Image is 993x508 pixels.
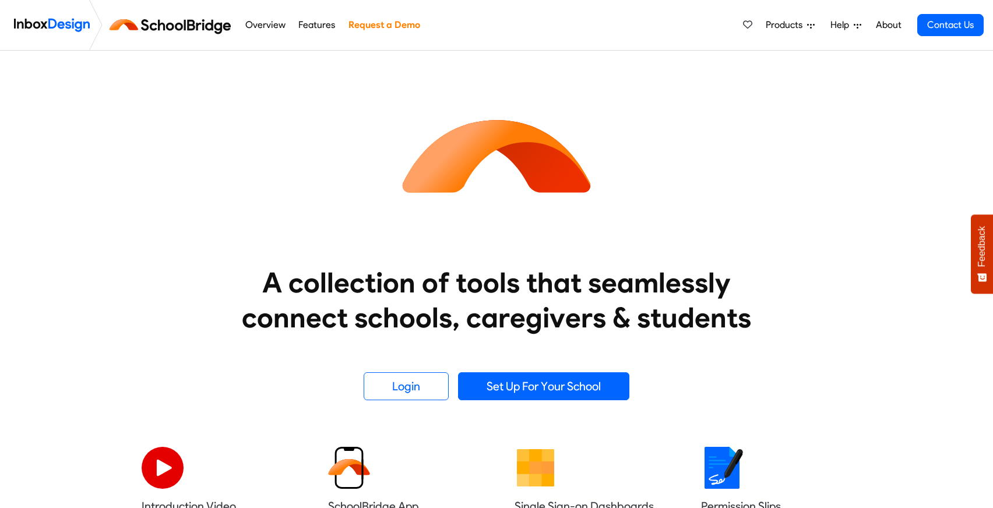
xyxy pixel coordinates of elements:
a: Set Up For Your School [458,372,629,400]
a: Request a Demo [345,13,423,37]
img: 2022_01_13_icon_sb_app.svg [328,447,370,489]
img: 2022_07_11_icon_video_playback.svg [142,447,184,489]
a: Products [761,13,819,37]
img: 2022_01_18_icon_signature.svg [701,447,743,489]
a: Features [295,13,339,37]
img: 2022_01_13_icon_grid.svg [515,447,557,489]
img: schoolbridge logo [107,11,238,39]
a: Login [364,372,449,400]
span: Help [830,18,854,32]
a: Contact Us [917,14,984,36]
span: Feedback [977,226,987,267]
img: icon_schoolbridge.svg [392,51,601,260]
a: Help [826,13,866,37]
button: Feedback - Show survey [971,214,993,294]
heading: A collection of tools that seamlessly connect schools, caregivers & students [220,265,773,335]
a: About [872,13,904,37]
a: Overview [242,13,288,37]
span: Products [766,18,807,32]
